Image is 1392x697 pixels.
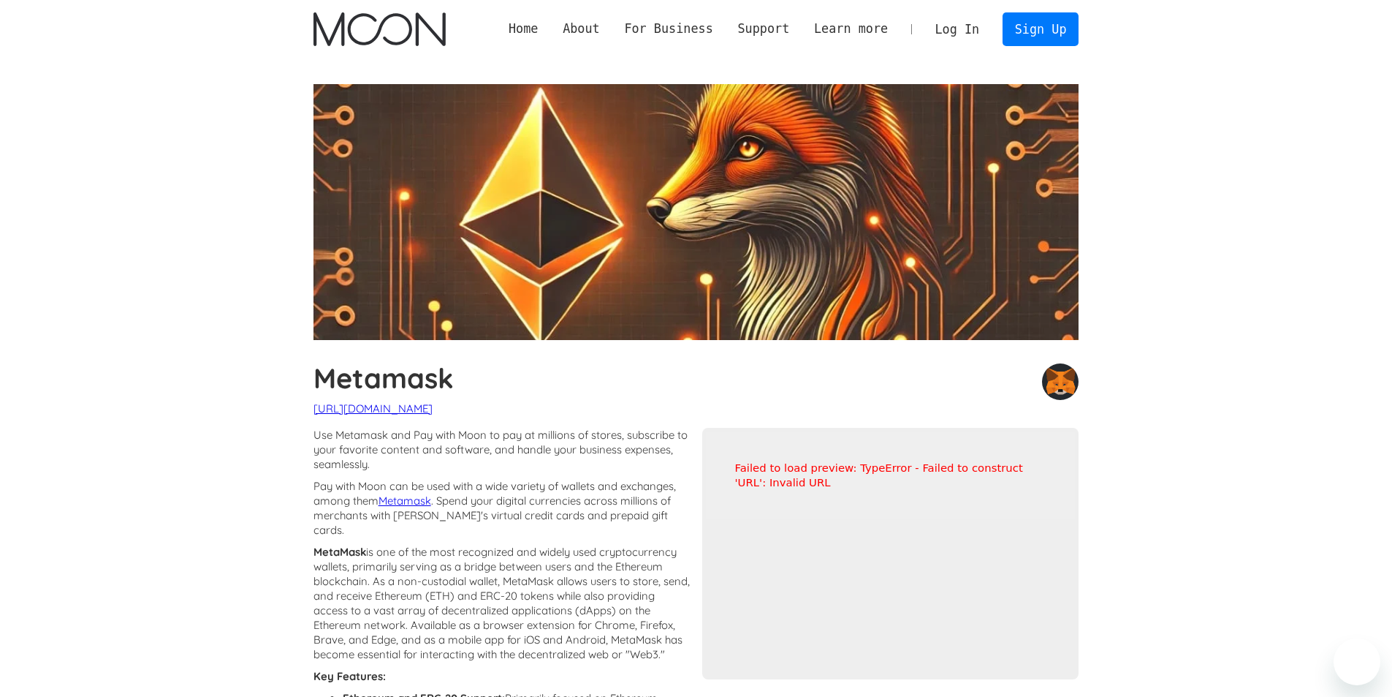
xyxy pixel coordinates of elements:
[313,428,691,472] p: Use Metamask and Pay with Moon to pay at millions of stores, subscribe to your favorite content a...
[563,20,600,38] div: About
[726,20,802,38] div: Support
[1003,12,1079,45] a: Sign Up
[612,20,726,38] div: For Business
[720,446,1061,505] div: Failed to load preview: TypeError - Failed to construct 'URL': Invalid URL
[379,494,431,508] a: Metamask
[737,20,789,38] div: Support
[313,402,433,415] a: [URL][DOMAIN_NAME]
[624,20,712,38] div: For Business
[814,20,888,38] div: Learn more
[1334,638,1380,685] iframe: Button to launch messaging window
[313,545,366,559] strong: MetaMask
[313,545,691,662] p: is one of the most recognized and widely used cryptocurrency wallets, primarily serving as a brid...
[313,12,446,46] a: home
[313,362,691,394] h1: Metamask
[923,13,992,45] a: Log In
[313,669,386,683] strong: Key Features:
[550,20,612,38] div: About
[313,12,446,46] img: Moon Logo
[802,20,900,38] div: Learn more
[313,479,691,538] p: Pay with Moon can be used with a wide variety of wallets and exchanges, among them . Spend your d...
[496,20,550,38] a: Home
